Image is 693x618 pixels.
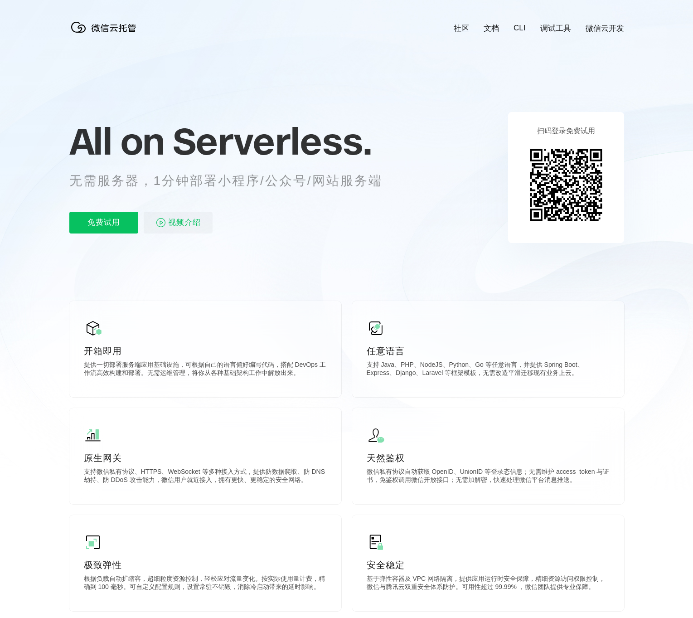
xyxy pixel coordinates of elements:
p: 开箱即用 [84,345,327,357]
span: Serverless. [173,118,372,164]
p: 天然鉴权 [367,452,610,464]
p: 任意语言 [367,345,610,357]
p: 基于弹性容器及 VPC 网络隔离，提供应用运行时安全保障，精细资源访问权限控制，微信与腾讯云双重安全体系防护。可用性超过 99.99% ，微信团队提供专业保障。 [367,575,610,593]
p: 支持微信私有协议、HTTPS、WebSocket 等多种接入方式，提供防数据爬取、防 DNS 劫持、防 DDoS 攻击能力，微信用户就近接入，拥有更快、更稳定的安全网络。 [84,468,327,486]
a: 社区 [454,23,469,34]
p: 扫码登录免费试用 [537,127,595,136]
a: 调试工具 [540,23,571,34]
p: 支持 Java、PHP、NodeJS、Python、Go 等任意语言，并提供 Spring Boot、Express、Django、Laravel 等框架模板，无需改造平滑迁移现有业务上云。 [367,361,610,379]
p: 安全稳定 [367,559,610,571]
span: All on [69,118,164,164]
p: 微信私有协议自动获取 OpenID、UnionID 等登录态信息；无需维护 access_token 与证书，免鉴权调用微信开放接口；无需加解密，快速处理微信平台消息推送。 [367,468,610,486]
p: 免费试用 [69,212,138,234]
img: video_play.svg [155,217,166,228]
a: CLI [514,24,525,33]
a: 文档 [484,23,499,34]
span: 视频介绍 [168,212,201,234]
a: 微信云托管 [69,30,142,38]
p: 根据负载自动扩缩容，超细粒度资源控制，轻松应对流量变化。按实际使用量计费，精确到 100 毫秒。可自定义配置规则，设置常驻不销毁，消除冷启动带来的延时影响。 [84,575,327,593]
p: 无需服务器，1分钟部署小程序/公众号/网站服务端 [69,172,399,190]
img: 微信云托管 [69,18,142,36]
p: 极致弹性 [84,559,327,571]
p: 原生网关 [84,452,327,464]
a: 微信云开发 [586,23,624,34]
p: 提供一切部署服务端应用基础设施，可根据自己的语言偏好编写代码，搭配 DevOps 工作流高效构建和部署。无需运维管理，将你从各种基础架构工作中解放出来。 [84,361,327,379]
